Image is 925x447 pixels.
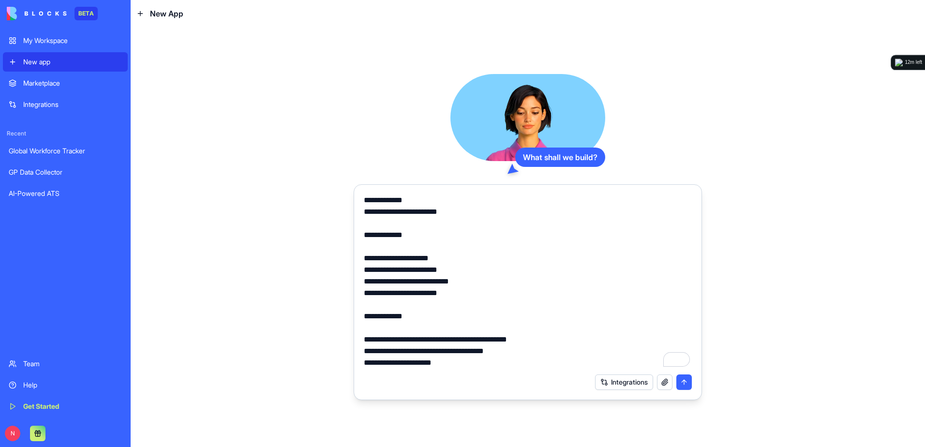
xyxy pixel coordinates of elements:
textarea: To enrich screen reader interactions, please activate Accessibility in Grammarly extension settings [364,194,692,369]
a: BETA [7,7,98,20]
span: N [5,426,20,441]
img: logo [895,59,903,66]
a: Get Started [3,397,128,416]
div: Team [23,359,122,369]
div: Integrations [23,100,122,109]
button: Integrations [595,374,653,390]
div: 12m left [905,59,922,66]
div: AI-Powered ATS [9,189,122,198]
div: Get Started [23,402,122,411]
a: My Workspace [3,31,128,50]
span: Recent [3,130,128,137]
div: New app [23,57,122,67]
a: Global Workforce Tracker [3,141,128,161]
a: Team [3,354,128,373]
a: New app [3,52,128,72]
a: Help [3,375,128,395]
div: Global Workforce Tracker [9,146,122,156]
a: GP Data Collector [3,163,128,182]
div: Help [23,380,122,390]
img: logo [7,7,67,20]
div: Marketplace [23,78,122,88]
div: BETA [75,7,98,20]
a: AI-Powered ATS [3,184,128,203]
div: GP Data Collector [9,167,122,177]
a: Marketplace [3,74,128,93]
div: What shall we build? [515,148,605,167]
div: My Workspace [23,36,122,45]
span: New App [150,8,183,19]
a: Integrations [3,95,128,114]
